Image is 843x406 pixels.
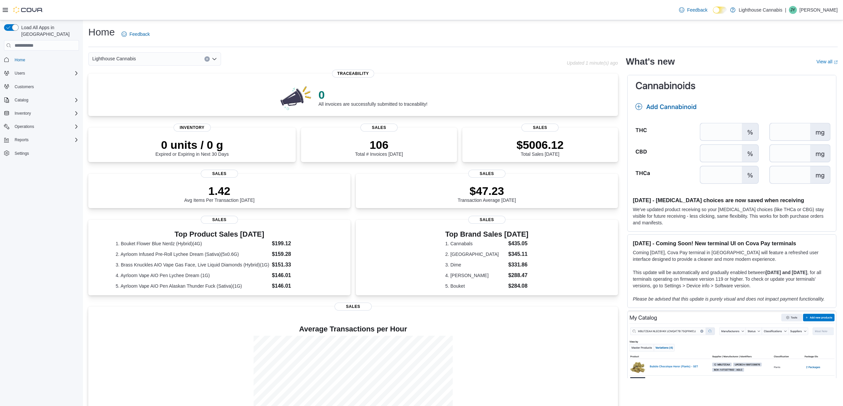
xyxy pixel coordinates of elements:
span: Traceability [332,70,374,78]
dd: $345.11 [508,250,528,258]
div: Total Sales [DATE] [516,138,564,157]
p: $47.23 [458,184,516,198]
span: Inventory [15,111,31,116]
p: | [785,6,786,14]
span: Reports [15,137,29,143]
button: Inventory [1,109,82,118]
span: Catalog [15,97,28,103]
span: Sales [335,303,372,311]
div: Transaction Average [DATE] [458,184,516,203]
em: Please be advised that this update is purely visual and does not impact payment functionality. [633,296,825,302]
svg: External link [834,60,838,64]
dd: $288.47 [508,271,528,279]
a: Settings [12,149,32,157]
a: Feedback [676,3,710,17]
div: Avg Items Per Transaction [DATE] [184,184,255,203]
span: Inventory [12,109,79,117]
p: 1.42 [184,184,255,198]
span: Home [12,55,79,64]
button: Inventory [12,109,34,117]
div: Jessie Yao [789,6,797,14]
span: Sales [201,170,238,178]
button: Reports [12,136,31,144]
dt: 2. [GEOGRAPHIC_DATA] [445,251,505,258]
h4: Average Transactions per Hour [94,325,613,333]
span: Sales [360,124,398,132]
span: Catalog [12,96,79,104]
span: Reports [12,136,79,144]
h3: Top Product Sales [DATE] [115,230,323,238]
dt: 2. Ayrloom Infused Pre-Roll Lychee Dream (Sativa)(5x0.6G) [115,251,269,258]
dd: $159.28 [272,250,323,258]
span: Operations [15,124,34,129]
dt: 4. Ayrloom Vape AIO Pen Lychee Dream (1G) [115,272,269,279]
button: Clear input [204,56,210,62]
span: Customers [15,84,34,89]
h3: [DATE] - [MEDICAL_DATA] choices are now saved when receiving [633,197,831,203]
p: Coming [DATE], Cova Pay terminal in [GEOGRAPHIC_DATA] will feature a refreshed user interface des... [633,249,831,262]
button: Settings [1,148,82,158]
h1: Home [88,26,115,39]
span: Feedback [687,7,707,13]
a: Customers [12,83,37,91]
div: All invoices are successfully submitted to traceability! [319,88,427,107]
dt: 1. Cannabals [445,240,505,247]
p: [PERSON_NAME] [800,6,838,14]
p: Updated 1 minute(s) ago [567,60,618,66]
span: Users [12,69,79,77]
dt: 5. Ayrloom Vape AIO Pen Alaskan Thunder Fuck (Sativa)(1G) [115,283,269,289]
span: Feedback [129,31,150,37]
dd: $146.01 [272,271,323,279]
a: View allExternal link [816,59,838,64]
span: Settings [15,151,29,156]
dd: $146.01 [272,282,323,290]
dt: 4. [PERSON_NAME] [445,272,505,279]
img: Cova [13,7,43,13]
a: Home [12,56,28,64]
dd: $199.12 [272,240,323,248]
p: 106 [355,138,403,151]
nav: Complex example [4,52,79,175]
img: 0 [279,84,313,111]
dd: $435.05 [508,240,528,248]
p: We've updated product receiving so your [MEDICAL_DATA] choices (like THCa or CBG) stay visible fo... [633,206,831,226]
button: Reports [1,135,82,145]
h3: Top Brand Sales [DATE] [445,230,528,238]
span: Sales [201,216,238,224]
span: Sales [468,170,505,178]
p: Lighthouse Cannabis [739,6,783,14]
span: Inventory [174,124,211,132]
button: Open list of options [212,56,217,62]
span: Settings [12,149,79,157]
button: Home [1,55,82,64]
button: Customers [1,82,82,91]
span: Sales [521,124,559,132]
button: Users [12,69,28,77]
dt: 5. Bouket [445,283,505,289]
span: Users [15,71,25,76]
strong: [DATE] and [DATE] [766,270,807,275]
div: Expired or Expiring in Next 30 Days [155,138,229,157]
p: $5006.12 [516,138,564,151]
button: Catalog [1,95,82,105]
dt: 1. Bouket Flower Blue Nerdz (Hybrid)(4G) [115,240,269,247]
h3: [DATE] - Coming Soon! New terminal UI on Cova Pay terminals [633,240,831,247]
span: Operations [12,123,79,131]
span: JY [791,6,795,14]
button: Operations [12,123,37,131]
p: 0 [319,88,427,101]
span: Load All Apps in [GEOGRAPHIC_DATA] [19,24,79,37]
dd: $331.86 [508,261,528,269]
button: Users [1,69,82,78]
div: Total # Invoices [DATE] [355,138,403,157]
dt: 3. Brass Knuckles AIO Vape Gas Face, Live Liquid Diamonds (Hybrid)(1G) [115,261,269,268]
a: Feedback [119,28,152,41]
input: Dark Mode [713,7,727,14]
dt: 3. Dime [445,261,505,268]
p: 0 units / 0 g [155,138,229,151]
p: This update will be automatically and gradually enabled between , for all terminals operating on ... [633,269,831,289]
span: Sales [468,216,505,224]
dd: $151.33 [272,261,323,269]
button: Operations [1,122,82,131]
